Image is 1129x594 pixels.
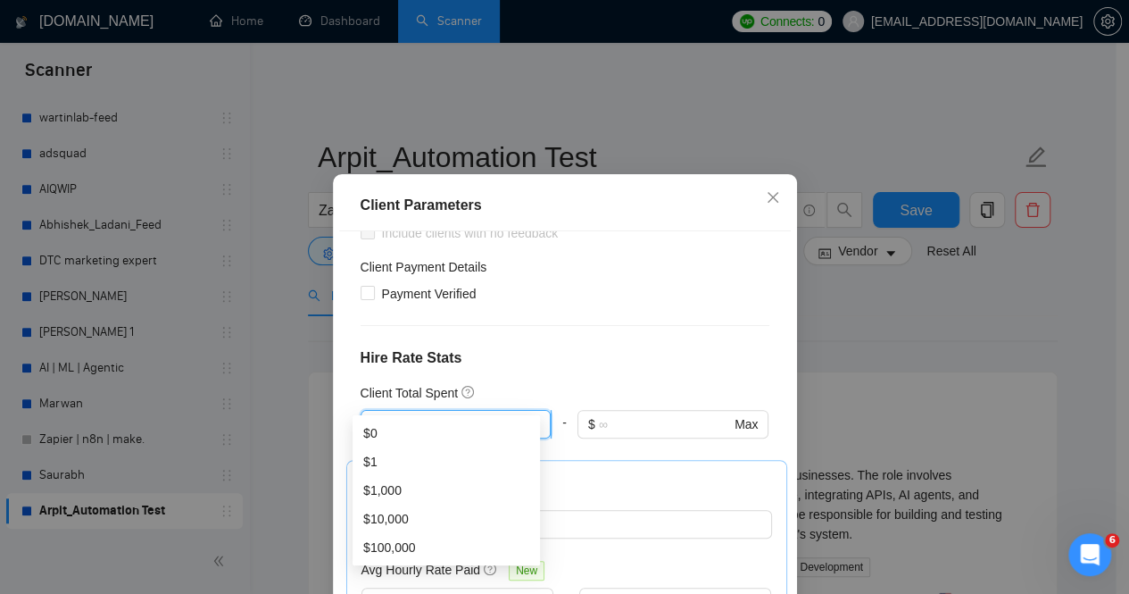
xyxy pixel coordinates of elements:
[313,7,345,39] div: Close
[353,533,540,562] div: $100,000
[361,383,458,403] h5: Client Total Spent
[353,419,540,448] div: $0
[371,414,378,434] span: $
[87,22,166,40] p: Active 4h ago
[12,7,46,41] button: go back
[306,434,335,463] button: Send a message…
[37,168,320,290] div: Many new GigRadar clients already know that we run where members get access to with top experts o...
[37,125,65,154] img: Profile image for Mariia
[85,441,99,456] button: Gif picker
[353,505,540,533] div: $10,000
[113,441,128,456] button: Start recording
[484,562,498,576] span: question-circle
[353,476,540,505] div: $1,000
[461,385,476,399] span: question-circle
[552,410,577,460] div: -
[37,187,257,219] b: exclusive community channels
[56,441,71,456] button: Emoji picker
[363,538,529,557] div: $100,000
[361,195,769,216] div: Client Parameters
[599,414,731,434] input: ∞
[87,9,130,22] h1: Mariia
[363,509,529,529] div: $10,000
[375,284,484,304] span: Payment Verified
[115,132,243,146] span: from [DOMAIN_NAME]
[361,347,769,369] h4: Hire Rate Stats
[381,414,516,434] input: 0
[361,560,481,580] h5: Avg Hourly Rate Paid
[363,452,529,472] div: $1
[735,414,758,434] span: Max
[51,10,79,38] img: Profile image for Mariia
[14,103,343,287] div: Mariia says…
[279,7,313,41] button: Home
[79,132,115,146] span: Mariia
[353,448,540,476] div: $1
[363,481,529,500] div: $1,000
[28,441,42,456] button: Upload attachment
[509,561,544,581] span: New
[588,414,595,434] span: $
[375,223,566,243] span: Include clients with no feedback
[1068,533,1111,576] iframe: Intercom live chat
[749,174,797,222] button: Close
[14,103,343,265] div: Profile image for MariiaMariiafrom [DOMAIN_NAME]Many new GigRadar clients already know that we ru...
[766,190,780,205] span: close
[361,257,487,277] h4: Client Payment Details
[15,404,342,434] textarea: Message…
[1105,533,1119,548] span: 6
[363,423,529,443] div: $0
[519,414,540,434] span: Min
